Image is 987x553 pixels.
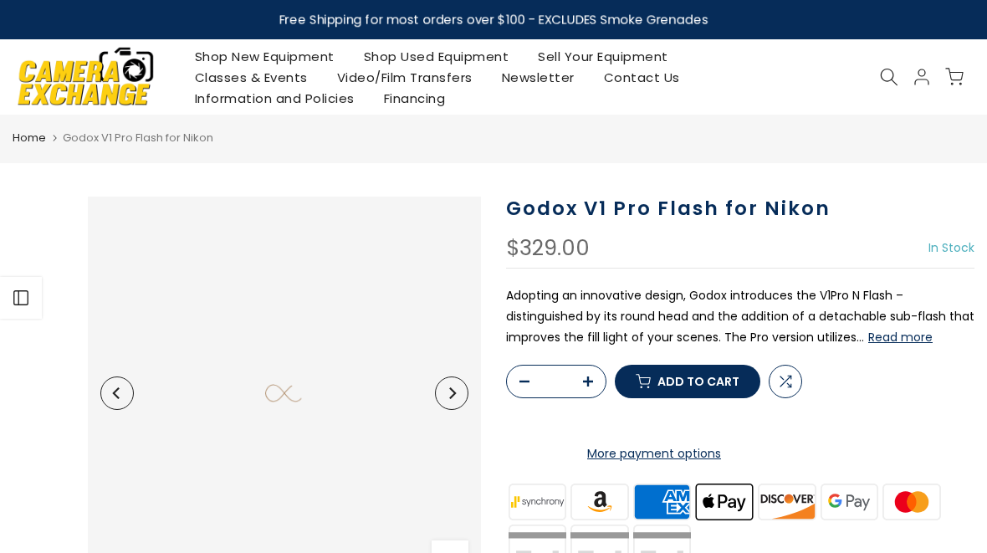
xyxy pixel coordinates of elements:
a: Newsletter [487,67,589,88]
img: google pay [818,481,881,522]
a: Financing [369,88,460,109]
a: Shop Used Equipment [349,46,524,67]
img: master [881,481,944,522]
a: Video/Film Transfers [322,67,487,88]
a: Contact Us [589,67,694,88]
div: $329.00 [506,238,590,259]
span: In Stock [928,239,974,256]
a: Sell Your Equipment [524,46,683,67]
span: Godox V1 Pro Flash for Nikon [63,130,213,146]
img: american express [631,481,693,522]
img: apple pay [693,481,756,522]
h1: Godox V1 Pro Flash for Nikon [506,197,974,221]
button: Read more [868,330,933,345]
img: amazon payments [569,481,632,522]
a: Shop New Equipment [180,46,349,67]
a: More payment options [506,443,802,464]
a: Information and Policies [180,88,369,109]
button: Next [435,376,468,410]
a: Classes & Events [180,67,322,88]
a: Home [13,130,46,146]
img: discover [756,481,819,522]
button: Add to cart [615,365,760,398]
span: Add to cart [657,376,739,387]
p: Adopting an innovative design, Godox introduces the V1Pro N Flash – distinguished by its round he... [506,285,974,349]
img: synchrony [506,481,569,522]
button: Previous [100,376,134,410]
strong: Free Shipping for most orders over $100 - EXCLUDES Smoke Grenades [279,11,708,28]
